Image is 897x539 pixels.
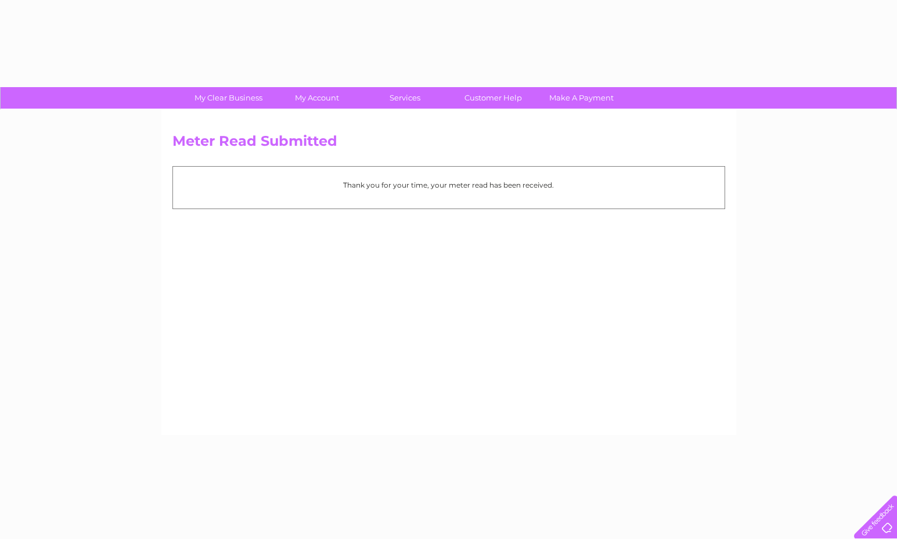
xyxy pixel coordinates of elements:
h2: Meter Read Submitted [172,133,725,155]
a: Customer Help [445,87,541,109]
a: Make A Payment [534,87,629,109]
a: Services [357,87,453,109]
a: My Account [269,87,365,109]
a: My Clear Business [181,87,276,109]
p: Thank you for your time, your meter read has been received. [179,179,719,191]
